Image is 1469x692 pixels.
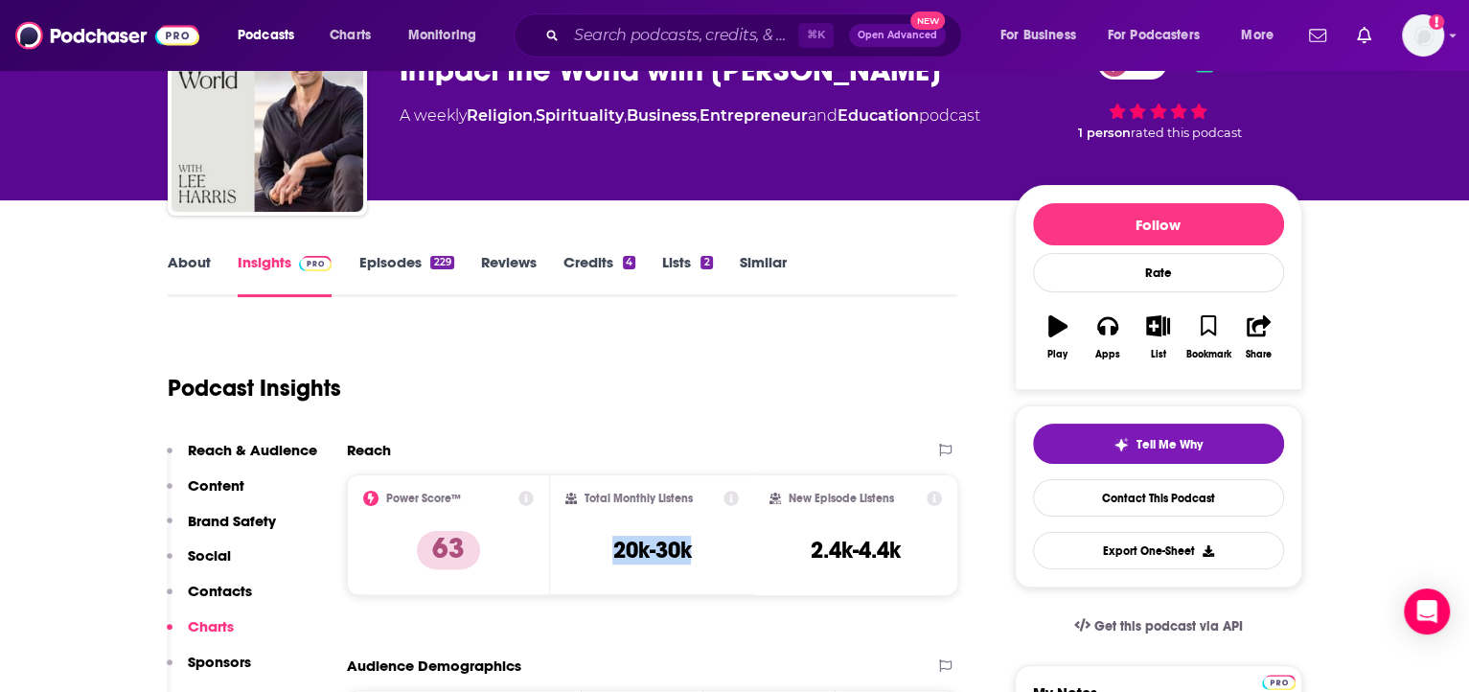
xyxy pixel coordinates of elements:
img: Podchaser - Follow, Share and Rate Podcasts [15,17,199,54]
a: About [168,253,211,297]
div: 229 [430,256,453,269]
a: Lists2 [662,253,712,297]
span: ⌘ K [798,23,834,48]
div: List [1151,349,1166,360]
button: open menu [224,20,319,51]
a: Similar [740,253,787,297]
p: Charts [188,617,234,635]
span: and [808,106,838,125]
a: Show notifications dropdown [1301,19,1334,52]
button: Sponsors [167,653,251,688]
div: 4 [623,256,635,269]
a: Religion [467,106,533,125]
button: List [1133,303,1182,372]
span: rated this podcast [1131,126,1242,140]
div: Share [1246,349,1272,360]
button: tell me why sparkleTell Me Why [1033,424,1284,464]
p: 63 [417,531,480,569]
a: Charts [317,20,382,51]
img: Impact the World with Lee Harris [172,20,363,212]
span: More [1241,22,1274,49]
button: Open AdvancedNew [849,24,946,47]
span: Charts [330,22,371,49]
a: Reviews [481,253,537,297]
a: Contact This Podcast [1033,479,1284,517]
p: Reach & Audience [188,441,317,459]
a: Pro website [1262,672,1296,690]
h2: Audience Demographics [347,657,521,675]
span: 1 person [1078,126,1131,140]
div: Search podcasts, credits, & more... [532,13,980,58]
svg: Add a profile image [1429,14,1444,30]
h2: New Episode Listens [789,492,894,505]
a: Get this podcast via API [1059,603,1258,650]
a: InsightsPodchaser Pro [238,253,333,297]
button: Brand Safety [167,512,276,547]
span: , [624,106,627,125]
a: Education [838,106,919,125]
span: Open Advanced [858,31,937,40]
h3: 2.4k-4.4k [811,536,901,565]
button: Show profile menu [1402,14,1444,57]
img: User Profile [1402,14,1444,57]
h2: Total Monthly Listens [585,492,693,505]
button: Bookmark [1183,303,1233,372]
h2: Reach [347,441,391,459]
button: Content [167,476,244,512]
span: Tell Me Why [1136,437,1203,452]
button: Charts [167,617,234,653]
div: Apps [1095,349,1120,360]
div: Play [1047,349,1067,360]
div: 2 [700,256,712,269]
span: Logged in as pstanton [1402,14,1444,57]
p: Contacts [188,582,252,600]
span: Get this podcast via API [1093,618,1242,634]
a: Episodes229 [358,253,453,297]
button: open menu [987,20,1100,51]
h1: Podcast Insights [168,374,341,403]
span: Monitoring [408,22,476,49]
img: Podchaser Pro [1262,675,1296,690]
span: New [910,12,945,30]
a: Business [627,106,697,125]
button: Share [1233,303,1283,372]
button: Follow [1033,203,1284,245]
a: Show notifications dropdown [1349,19,1379,52]
div: Rate [1033,253,1284,292]
div: A weekly podcast [400,104,980,127]
span: Podcasts [238,22,294,49]
button: open menu [1228,20,1297,51]
div: 63 1 personrated this podcast [1015,34,1302,152]
button: open menu [395,20,501,51]
span: , [533,106,536,125]
span: For Business [1000,22,1076,49]
button: Export One-Sheet [1033,532,1284,569]
input: Search podcasts, credits, & more... [566,20,798,51]
p: Brand Safety [188,512,276,530]
img: Podchaser Pro [299,256,333,271]
button: Contacts [167,582,252,617]
span: , [697,106,700,125]
a: Entrepreneur [700,106,808,125]
button: Social [167,546,231,582]
div: Bookmark [1185,349,1230,360]
span: For Podcasters [1108,22,1200,49]
div: Open Intercom Messenger [1404,588,1450,634]
p: Social [188,546,231,565]
p: Content [188,476,244,495]
p: Sponsors [188,653,251,671]
h2: Power Score™ [386,492,461,505]
h3: 20k-30k [612,536,691,565]
button: Reach & Audience [167,441,317,476]
a: Spirituality [536,106,624,125]
img: tell me why sparkle [1113,437,1129,452]
button: Play [1033,303,1083,372]
button: Apps [1083,303,1133,372]
a: Credits4 [563,253,635,297]
button: open menu [1095,20,1228,51]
